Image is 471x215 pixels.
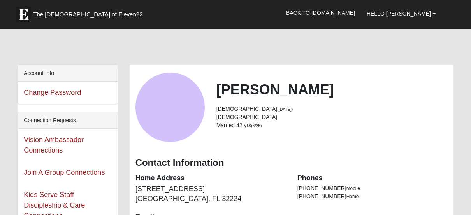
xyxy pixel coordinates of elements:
li: [DEMOGRAPHIC_DATA] [216,113,448,121]
li: Married 42 yrs [216,121,448,130]
dt: Home Address [135,173,286,183]
a: Join A Group Connections [24,169,105,176]
li: [PHONE_NUMBER] [297,184,448,192]
span: Mobile [346,186,360,191]
a: Hello [PERSON_NAME] [361,4,442,23]
dt: Phones [297,173,448,183]
a: The [DEMOGRAPHIC_DATA] of Eleven22 [12,3,167,22]
div: Connection Requests [18,112,117,129]
img: Eleven22 logo [16,7,31,22]
span: Home [346,194,359,199]
a: Change Password [24,89,81,96]
small: ([DATE]) [277,107,293,112]
span: Hello [PERSON_NAME] [367,11,431,17]
dd: [STREET_ADDRESS] [GEOGRAPHIC_DATA], FL 32224 [135,184,286,204]
li: [DEMOGRAPHIC_DATA] [216,105,448,113]
h2: [PERSON_NAME] [216,81,448,98]
small: (6/25) [251,123,262,128]
div: Account Info [18,65,117,82]
li: [PHONE_NUMBER] [297,192,448,201]
a: View Fullsize Photo [135,73,205,142]
a: Vision Ambassador Connections [24,136,84,154]
span: The [DEMOGRAPHIC_DATA] of Eleven22 [33,11,142,18]
h3: Contact Information [135,157,448,169]
a: Back to [DOMAIN_NAME] [280,3,361,23]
